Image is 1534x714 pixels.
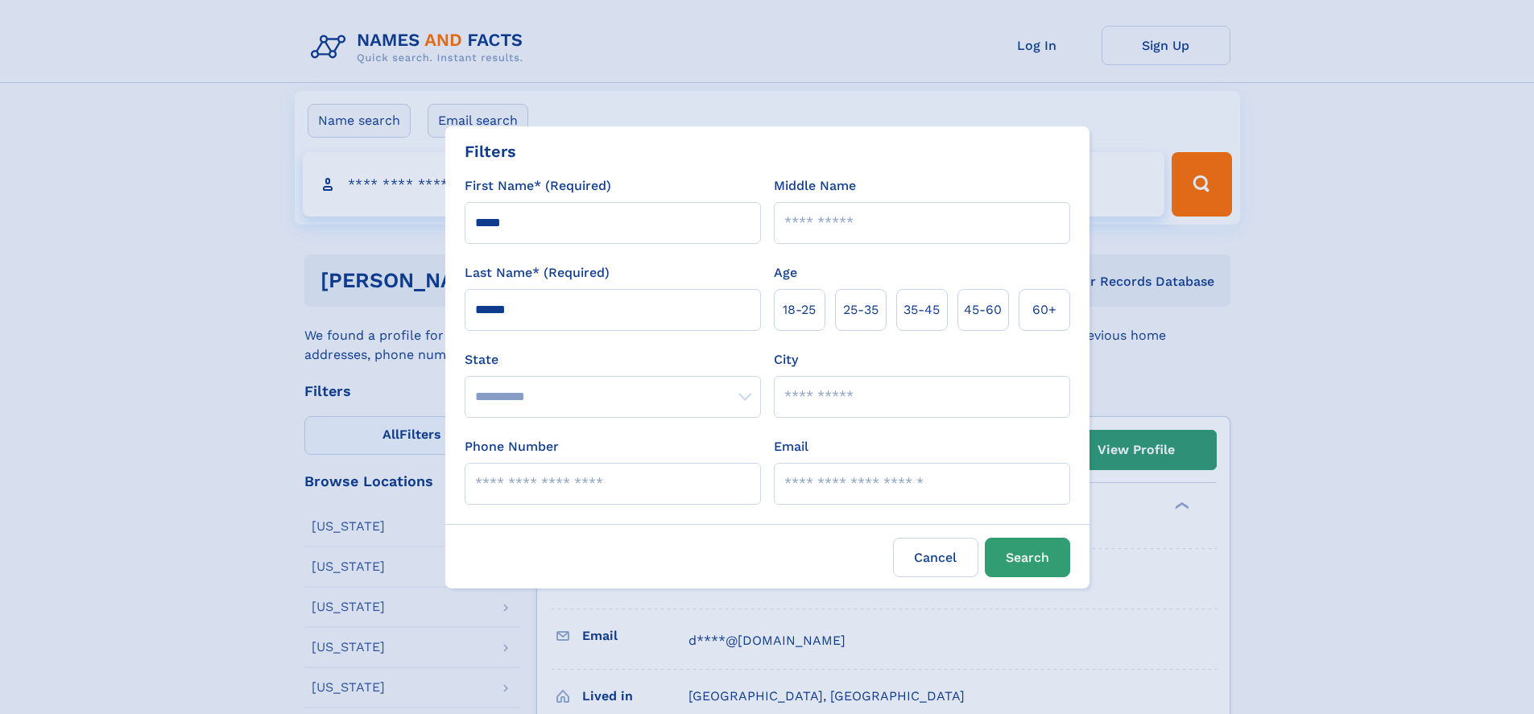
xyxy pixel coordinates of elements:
[1032,300,1056,320] span: 60+
[465,176,611,196] label: First Name* (Required)
[774,350,798,369] label: City
[985,538,1070,577] button: Search
[903,300,940,320] span: 35‑45
[774,263,797,283] label: Age
[843,300,879,320] span: 25‑35
[465,350,761,369] label: State
[893,538,978,577] label: Cancel
[783,300,816,320] span: 18‑25
[774,437,808,456] label: Email
[964,300,1002,320] span: 45‑60
[774,176,856,196] label: Middle Name
[465,139,516,163] div: Filters
[465,437,559,456] label: Phone Number
[465,263,610,283] label: Last Name* (Required)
